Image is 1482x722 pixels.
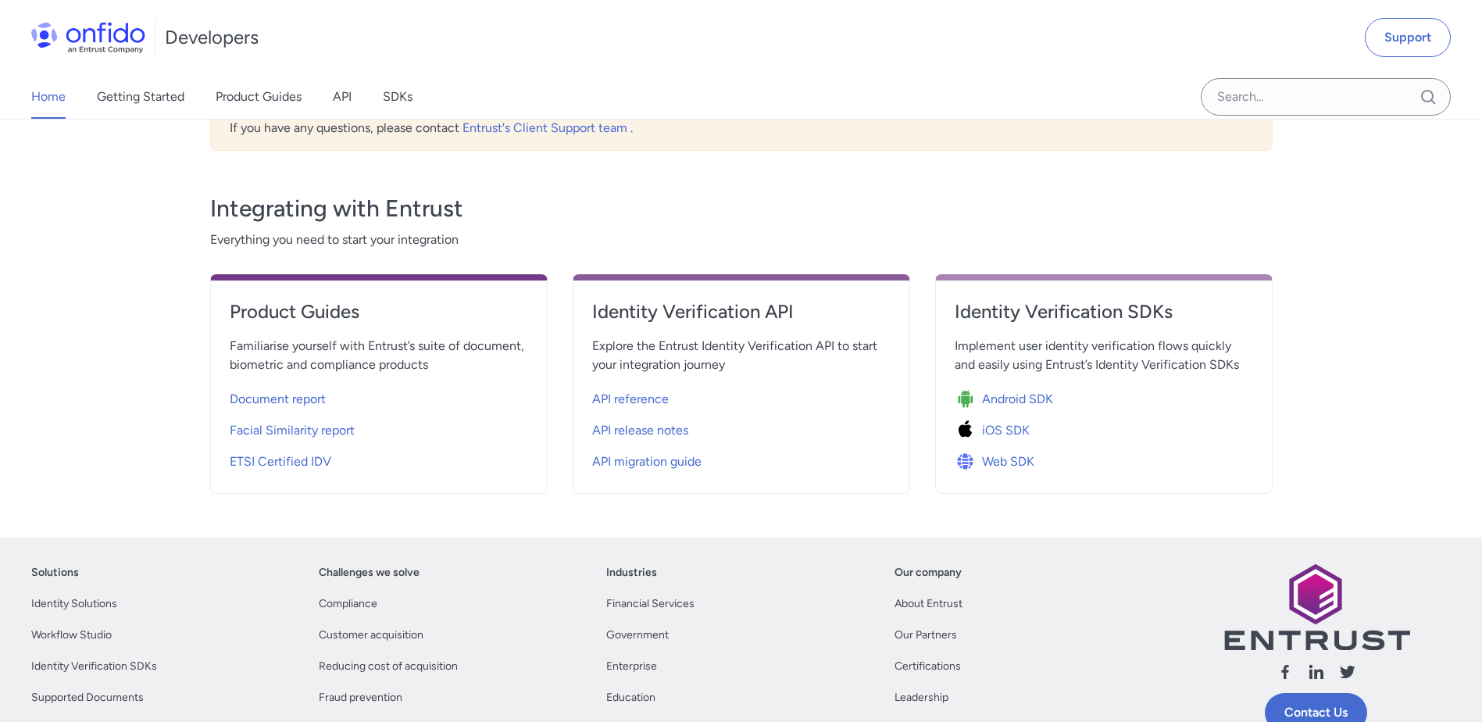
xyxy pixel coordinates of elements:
[592,299,891,337] a: Identity Verification API
[319,657,458,676] a: Reducing cost of acquisition
[230,299,528,324] h4: Product Guides
[592,443,891,474] a: API migration guide
[895,688,948,707] a: Leadership
[592,299,891,324] h4: Identity Verification API
[606,595,695,613] a: Financial Services
[955,388,982,410] img: Icon Android SDK
[592,337,891,374] span: Explore the Entrust Identity Verification API to start your integration journey
[210,193,1273,224] h3: Integrating with Entrust
[31,595,117,613] a: Identity Solutions
[955,299,1253,324] h4: Identity Verification SDKs
[895,657,961,676] a: Certifications
[319,626,423,645] a: Customer acquisition
[333,75,352,119] a: API
[230,299,528,337] a: Product Guides
[895,595,962,613] a: About Entrust
[31,688,144,707] a: Supported Documents
[955,451,982,473] img: Icon Web SDK
[1338,663,1357,687] a: Follow us X (Twitter)
[1276,663,1295,687] a: Follow us facebook
[955,299,1253,337] a: Identity Verification SDKs
[31,22,145,53] img: Onfido Logo
[31,75,66,119] a: Home
[210,231,1273,249] span: Everything you need to start your integration
[165,25,259,50] h1: Developers
[1223,563,1410,650] img: Entrust logo
[592,412,891,443] a: API release notes
[606,657,657,676] a: Enterprise
[1276,663,1295,681] svg: Follow us facebook
[31,626,112,645] a: Workflow Studio
[1307,663,1326,681] svg: Follow us linkedin
[230,390,326,409] span: Document report
[592,390,669,409] span: API reference
[982,421,1030,440] span: iOS SDK
[230,443,528,474] a: ETSI Certified IDV
[955,412,1253,443] a: Icon iOS SDKiOS SDK
[230,421,355,440] span: Facial Similarity report
[319,688,402,707] a: Fraud prevention
[955,381,1253,412] a: Icon Android SDKAndroid SDK
[1307,663,1326,687] a: Follow us linkedin
[1365,18,1451,57] a: Support
[216,75,302,119] a: Product Guides
[606,626,669,645] a: Government
[230,412,528,443] a: Facial Similarity report
[230,337,528,374] span: Familiarise yourself with Entrust’s suite of document, biometric and compliance products
[462,120,630,135] a: Entrust's Client Support team
[31,657,157,676] a: Identity Verification SDKs
[955,420,982,441] img: Icon iOS SDK
[895,563,962,582] a: Our company
[319,595,377,613] a: Compliance
[319,563,420,582] a: Challenges we solve
[606,563,657,582] a: Industries
[97,75,184,119] a: Getting Started
[230,381,528,412] a: Document report
[982,390,1053,409] span: Android SDK
[955,337,1253,374] span: Implement user identity verification flows quickly and easily using Entrust’s Identity Verificati...
[606,688,655,707] a: Education
[1338,663,1357,681] svg: Follow us X (Twitter)
[592,381,891,412] a: API reference
[1201,78,1451,116] input: Onfido search input field
[982,452,1034,471] span: Web SDK
[955,443,1253,474] a: Icon Web SDKWeb SDK
[31,563,79,582] a: Solutions
[592,421,688,440] span: API release notes
[895,626,957,645] a: Our Partners
[230,452,331,471] span: ETSI Certified IDV
[592,452,702,471] span: API migration guide
[383,75,412,119] a: SDKs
